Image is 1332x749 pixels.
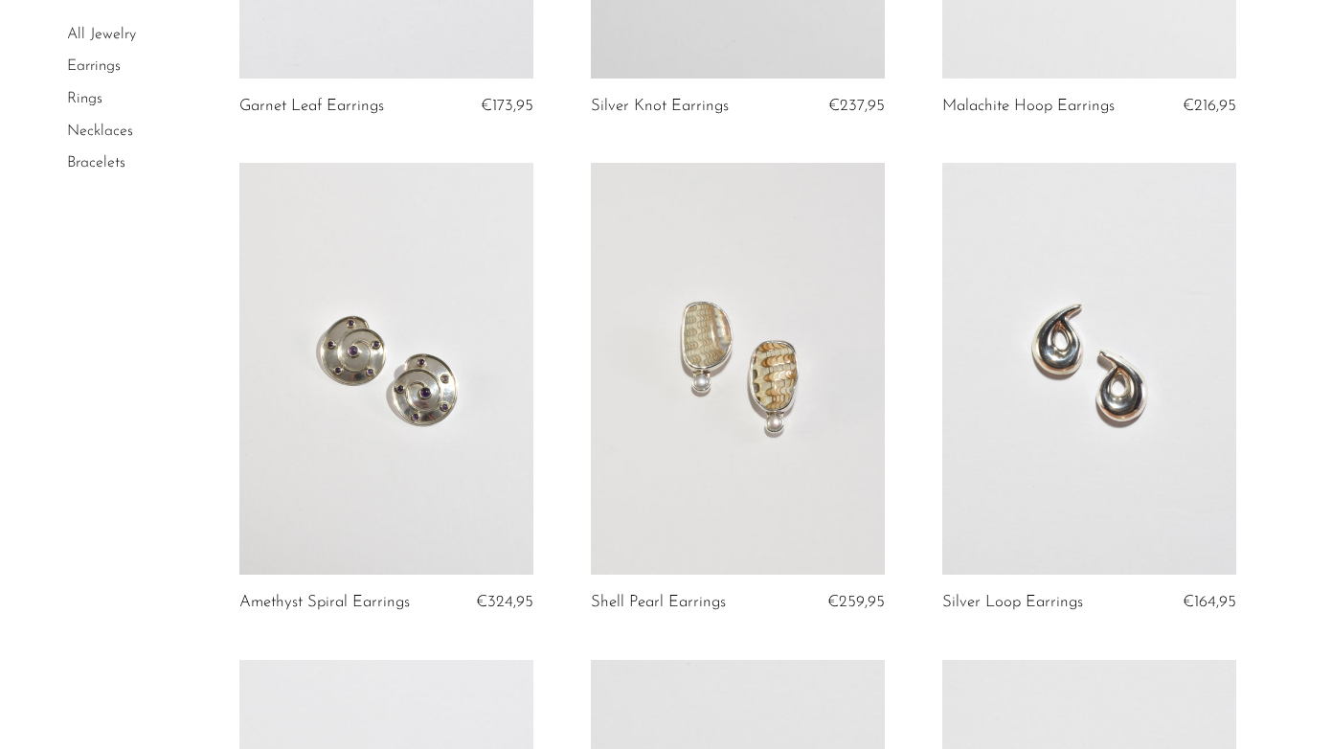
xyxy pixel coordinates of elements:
[828,98,885,114] span: €237,95
[942,98,1115,115] a: Malachite Hoop Earrings
[239,594,410,611] a: Amethyst Spiral Earrings
[827,594,885,610] span: €259,95
[67,59,121,75] a: Earrings
[591,98,729,115] a: Silver Knot Earrings
[942,594,1083,611] a: Silver Loop Earrings
[1183,98,1236,114] span: €216,95
[67,91,102,106] a: Rings
[67,124,133,139] a: Necklaces
[239,98,384,115] a: Garnet Leaf Earrings
[476,594,533,610] span: €324,95
[591,594,726,611] a: Shell Pearl Earrings
[67,27,136,42] a: All Jewelry
[1183,594,1236,610] span: €164,95
[481,98,533,114] span: €173,95
[67,155,125,170] a: Bracelets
